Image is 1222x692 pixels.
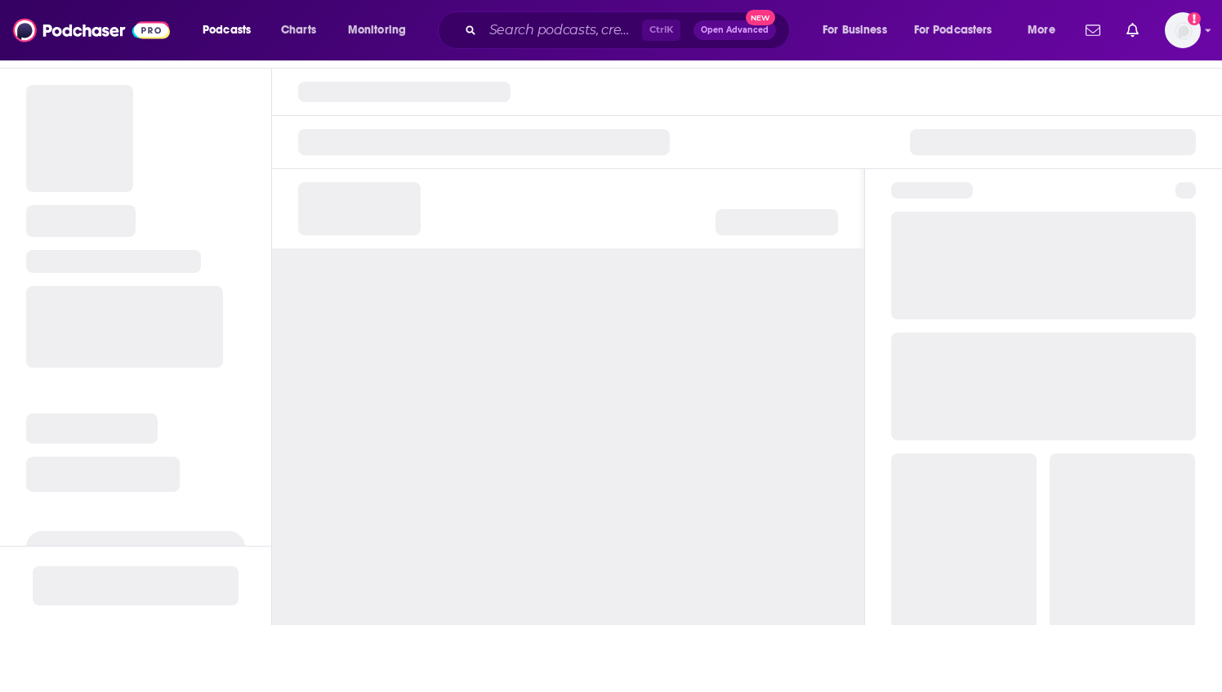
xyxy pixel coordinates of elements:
button: open menu [903,17,1016,43]
div: Search podcasts, credits, & more... [453,11,805,49]
button: Open AdvancedNew [694,20,776,40]
button: Show profile menu [1165,12,1201,48]
a: Charts [270,17,326,43]
span: Ctrl K [642,20,680,41]
button: open menu [1016,17,1076,43]
img: User Profile [1165,12,1201,48]
svg: Add a profile image [1188,12,1201,25]
input: Search podcasts, credits, & more... [483,17,642,43]
span: Open Advanced [701,26,769,34]
button: open menu [337,17,427,43]
span: New [746,10,775,25]
span: Podcasts [203,19,251,42]
a: Show notifications dropdown [1079,16,1107,44]
span: Charts [281,19,316,42]
span: Logged in as ncannella [1165,12,1201,48]
span: More [1028,19,1055,42]
span: For Business [823,19,887,42]
button: open menu [811,17,908,43]
img: Podchaser - Follow, Share and Rate Podcasts [13,15,170,46]
a: Show notifications dropdown [1120,16,1145,44]
span: Monitoring [348,19,406,42]
span: For Podcasters [914,19,992,42]
button: open menu [191,17,272,43]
